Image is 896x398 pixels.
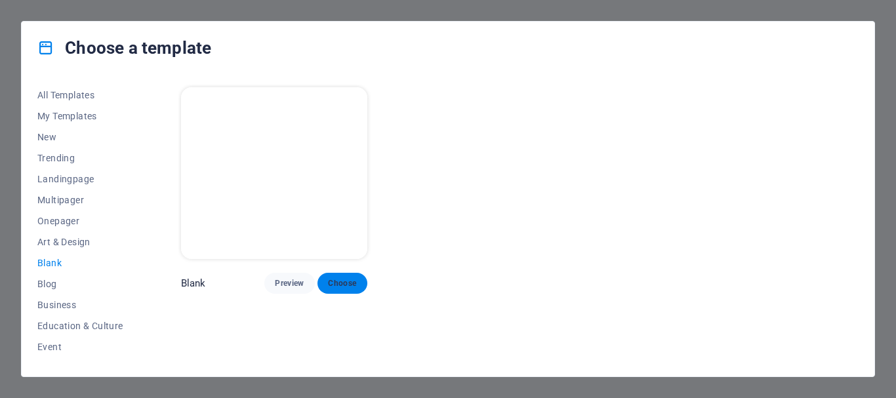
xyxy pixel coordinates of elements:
[37,90,123,100] span: All Templates
[37,216,123,226] span: Onepager
[37,342,123,352] span: Event
[37,300,123,310] span: Business
[37,111,123,121] span: My Templates
[37,148,123,169] button: Trending
[37,336,123,357] button: Event
[37,37,211,58] h4: Choose a template
[37,237,123,247] span: Art & Design
[37,294,123,315] button: Business
[37,315,123,336] button: Education & Culture
[37,279,123,289] span: Blog
[37,210,123,231] button: Onepager
[37,169,123,189] button: Landingpage
[37,174,123,184] span: Landingpage
[37,321,123,331] span: Education & Culture
[264,273,314,294] button: Preview
[37,273,123,294] button: Blog
[328,278,357,289] span: Choose
[37,127,123,148] button: New
[37,106,123,127] button: My Templates
[317,273,367,294] button: Choose
[37,258,123,268] span: Blank
[37,189,123,210] button: Multipager
[181,87,367,259] img: Blank
[37,231,123,252] button: Art & Design
[37,252,123,273] button: Blank
[37,85,123,106] button: All Templates
[37,195,123,205] span: Multipager
[181,277,206,290] p: Blank
[37,132,123,142] span: New
[37,357,123,378] button: Gastronomy
[275,278,304,289] span: Preview
[37,153,123,163] span: Trending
